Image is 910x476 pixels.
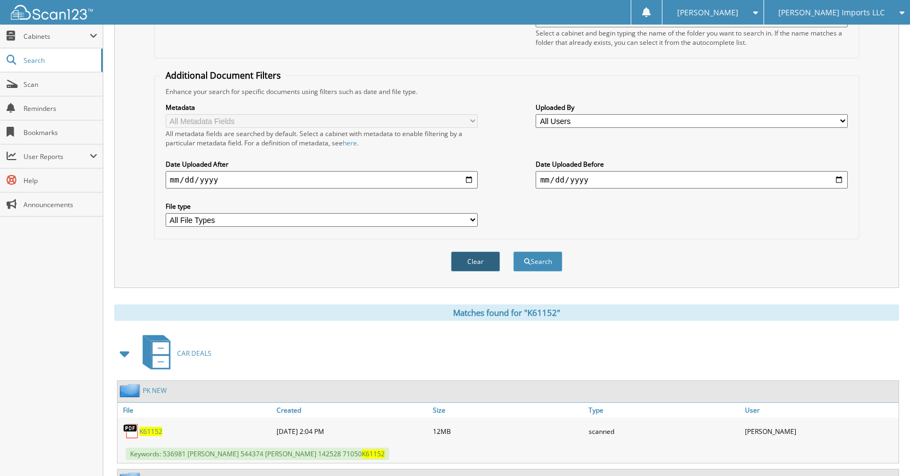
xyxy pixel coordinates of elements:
[274,403,430,418] a: Created
[118,403,274,418] a: File
[143,386,167,395] a: PK NEW
[778,9,885,16] span: [PERSON_NAME] Imports LLC
[677,9,738,16] span: [PERSON_NAME]
[430,420,586,442] div: 12MB
[24,152,90,161] span: User Reports
[136,332,212,375] a: CAR DEALS
[166,160,478,169] label: Date Uploaded After
[126,448,389,460] span: Keywords: 536981 [PERSON_NAME] 544374 [PERSON_NAME] 142528 71050
[166,202,478,211] label: File type
[24,128,97,137] span: Bookmarks
[24,80,97,89] span: Scan
[536,160,848,169] label: Date Uploaded Before
[177,349,212,358] span: CAR DEALS
[24,200,97,209] span: Announcements
[139,427,162,436] a: K61152
[11,5,93,20] img: scan123-logo-white.svg
[742,403,899,418] a: User
[274,420,430,442] div: [DATE] 2:04 PM
[166,103,478,112] label: Metadata
[536,28,848,47] div: Select a cabinet and begin typing the name of the folder you want to search in. If the name match...
[24,32,90,41] span: Cabinets
[586,403,742,418] a: Type
[24,104,97,113] span: Reminders
[855,424,910,476] iframe: Chat Widget
[586,420,742,442] div: scanned
[451,251,500,272] button: Clear
[536,103,848,112] label: Uploaded By
[160,87,853,96] div: Enhance your search for specific documents using filters such as date and file type.
[362,449,385,459] span: K61152
[536,171,848,189] input: end
[123,423,139,439] img: PDF.png
[166,171,478,189] input: start
[742,420,899,442] div: [PERSON_NAME]
[114,304,899,321] div: Matches found for "K61152"
[24,56,96,65] span: Search
[24,176,97,185] span: Help
[120,384,143,397] img: folder2.png
[343,138,357,148] a: here
[430,403,586,418] a: Size
[166,129,478,148] div: All metadata fields are searched by default. Select a cabinet with metadata to enable filtering b...
[513,251,562,272] button: Search
[160,69,286,81] legend: Additional Document Filters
